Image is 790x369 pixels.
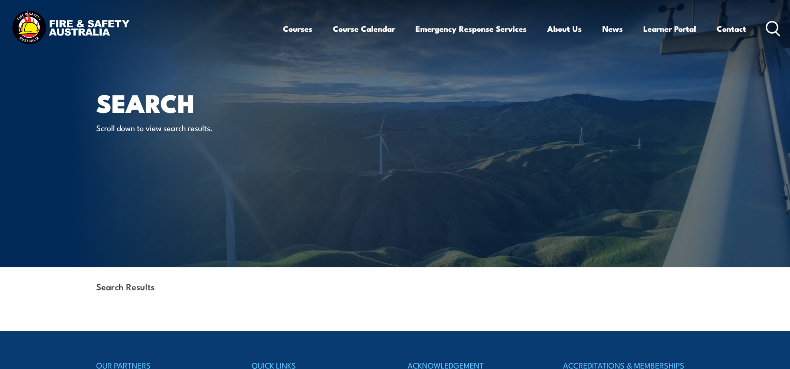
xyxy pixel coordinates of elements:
a: Courses [283,16,312,41]
a: News [602,16,623,41]
a: About Us [547,16,582,41]
strong: Search Results [96,280,155,292]
a: Contact [717,16,746,41]
a: Course Calendar [333,16,395,41]
a: Learner Portal [643,16,696,41]
a: Emergency Response Services [416,16,527,41]
p: Scroll down to view search results. [96,122,267,133]
h1: Search [96,91,327,113]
